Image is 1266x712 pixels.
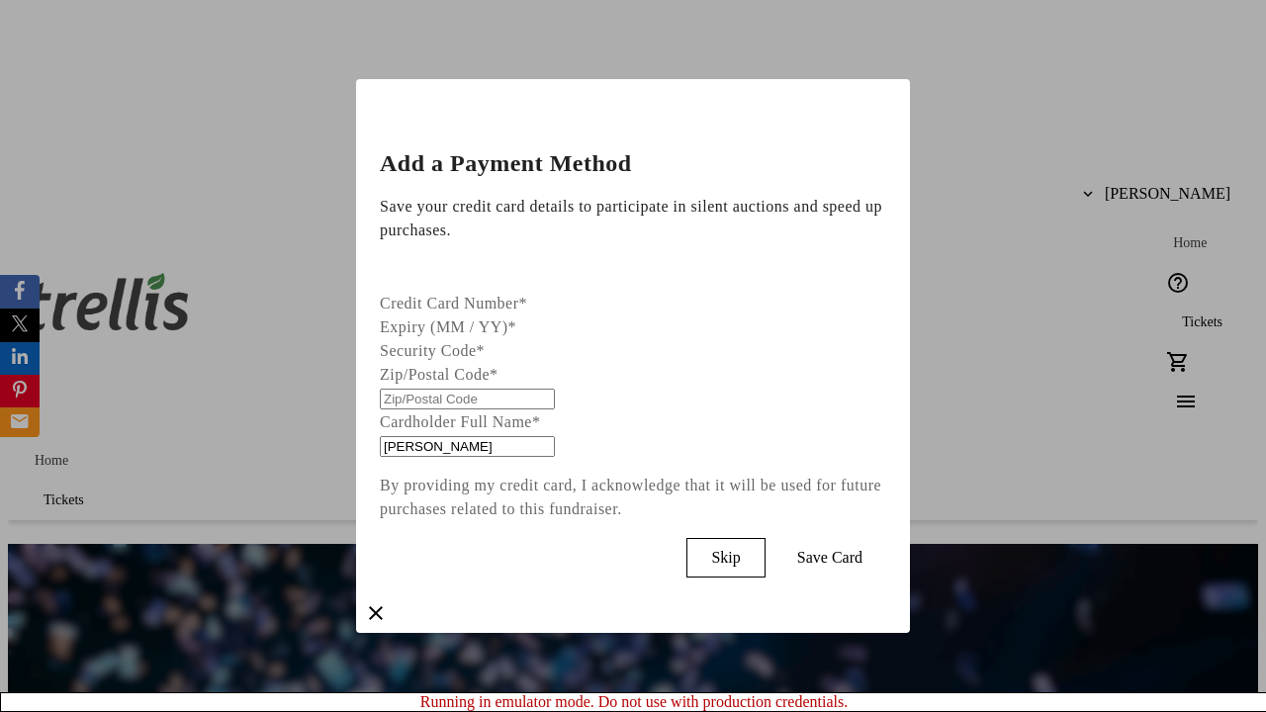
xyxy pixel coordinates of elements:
button: Skip [686,538,765,578]
label: Credit Card Number* [380,295,527,311]
span: Save Card [797,549,862,567]
button: Save Card [773,538,886,578]
label: Security Code* [380,342,485,359]
button: close [356,593,396,633]
p: Save your credit card details to participate in silent auctions and speed up purchases. [380,195,886,242]
input: Card Holder Name [380,436,555,457]
span: Skip [711,549,740,567]
p: By providing my credit card, I acknowledge that it will be used for future purchases related to t... [380,474,886,521]
label: Expiry (MM / YY)* [380,318,516,335]
label: Cardholder Full Name* [380,413,540,430]
h2: Add a Payment Method [380,151,886,175]
input: Zip/Postal Code [380,389,555,409]
label: Zip/Postal Code* [380,366,498,383]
